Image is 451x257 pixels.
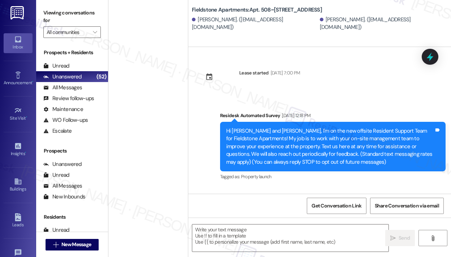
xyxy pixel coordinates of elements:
[220,171,446,182] div: Tagged as:
[370,198,444,214] button: Share Conversation via email
[430,235,435,241] i: 
[43,127,72,135] div: Escalate
[239,69,269,77] div: Lease started
[43,106,83,113] div: Maintenance
[53,242,59,248] i: 
[43,73,82,81] div: Unanswered
[4,33,33,53] a: Inbox
[320,16,446,31] div: [PERSON_NAME]. ([EMAIL_ADDRESS][DOMAIN_NAME])
[61,241,91,248] span: New Message
[43,7,101,26] label: Viewing conversations for
[241,174,271,180] span: Property launch
[312,202,361,210] span: Get Conversation Link
[46,239,99,250] button: New Message
[36,147,108,155] div: Prospects
[385,230,415,246] button: Send
[220,112,446,122] div: Residesk Automated Survey
[47,26,89,38] input: All communities
[226,127,434,166] div: Hi [PERSON_NAME] and [PERSON_NAME], I'm on the new offsite Resident Support Team for Fieldstone A...
[43,193,85,201] div: New Inbounds
[375,202,439,210] span: Share Conversation via email
[43,95,94,102] div: Review follow-ups
[25,150,26,155] span: •
[36,49,108,56] div: Prospects + Residents
[43,160,82,168] div: Unanswered
[43,226,69,234] div: Unread
[269,69,300,77] div: [DATE] 7:00 PM
[4,211,33,231] a: Leads
[307,198,366,214] button: Get Conversation Link
[43,84,82,91] div: All Messages
[32,79,33,84] span: •
[4,140,33,159] a: Insights •
[10,6,25,20] img: ResiDesk Logo
[4,175,33,195] a: Buildings
[43,182,82,190] div: All Messages
[390,235,396,241] i: 
[43,116,88,124] div: WO Follow-ups
[43,171,69,179] div: Unread
[95,71,108,82] div: (52)
[43,62,69,70] div: Unread
[280,112,310,119] div: [DATE] 12:18 PM
[192,6,322,14] b: Fieldstone Apartments: Apt. 508~[STREET_ADDRESS]
[26,115,27,120] span: •
[4,104,33,124] a: Site Visit •
[93,29,97,35] i: 
[36,213,108,221] div: Residents
[192,16,318,31] div: [PERSON_NAME]. ([EMAIL_ADDRESS][DOMAIN_NAME])
[399,234,410,242] span: Send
